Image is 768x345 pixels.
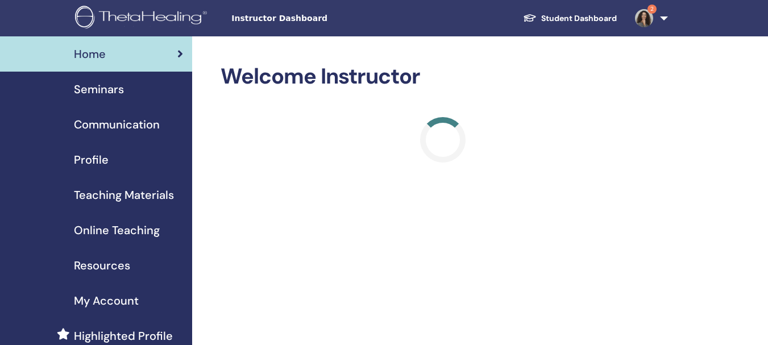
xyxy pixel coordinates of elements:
[647,5,657,14] span: 2
[231,13,402,24] span: Instructor Dashboard
[74,81,124,98] span: Seminars
[221,64,666,90] h2: Welcome Instructor
[635,9,653,27] img: default.jpg
[74,327,173,344] span: Highlighted Profile
[75,6,211,31] img: logo.png
[514,8,626,29] a: Student Dashboard
[74,186,174,203] span: Teaching Materials
[74,116,160,133] span: Communication
[74,151,109,168] span: Profile
[74,45,106,63] span: Home
[74,292,139,309] span: My Account
[74,222,160,239] span: Online Teaching
[523,13,537,23] img: graduation-cap-white.svg
[74,257,130,274] span: Resources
